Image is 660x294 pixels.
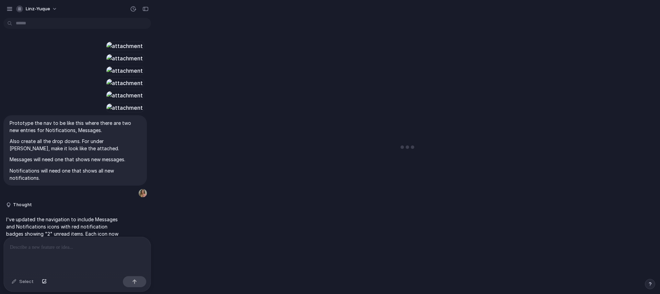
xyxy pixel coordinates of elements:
button: linz-yuque [13,3,61,14]
p: Notifications will need one that shows all new notifications. [10,167,141,181]
p: Messages will need one that shows new messages. [10,156,141,163]
p: Also create all the drop downs. For under [PERSON_NAME], make it look like the attached. [10,138,141,152]
p: Prototype the nav to be like this where there are two new entries for Notifications, Messages. [10,119,141,134]
span: linz-yuque [26,5,50,12]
